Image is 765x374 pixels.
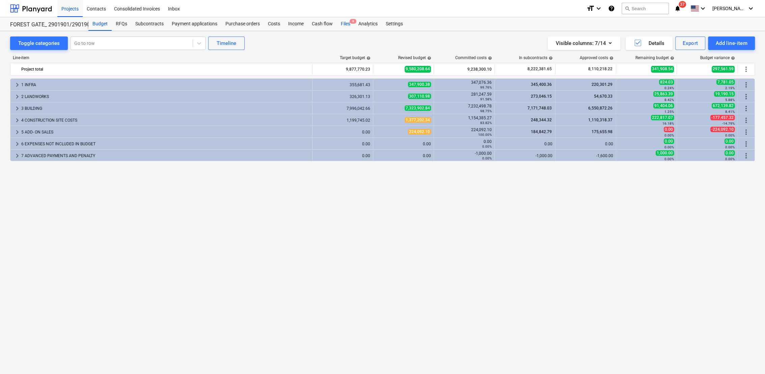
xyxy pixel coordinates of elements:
div: Remaining budget [635,55,674,60]
button: Details [626,36,673,50]
span: 8 [350,19,356,24]
small: 8.41% [725,110,735,114]
div: Cash flow [308,17,337,31]
span: 248,344.32 [530,118,552,122]
div: Budget variance [700,55,735,60]
span: More actions [742,116,750,124]
a: RFQs [112,17,131,31]
div: 9,877,770.23 [315,64,370,75]
div: 224,092.10 [437,127,492,137]
div: 6 EXPENSES NOT INCLUDED IN BUDGET [21,139,309,149]
small: 16.18% [662,122,674,125]
div: Export [683,39,698,48]
i: Knowledge base [608,4,615,13]
span: 1,377,202.34 [405,117,431,123]
span: More actions [742,65,750,73]
div: Subcontracts [131,17,168,31]
span: help [487,56,492,60]
span: 224,092.10 [408,129,431,134]
span: 297,561.59 [712,66,735,72]
span: keyboard_arrow_right [13,116,21,124]
div: 0.00 [315,142,370,146]
span: -224,092.10 [710,127,735,132]
small: 1.25% [664,110,674,114]
div: 7 ADVANCED PAYMENTS AND PENALTY [21,150,309,161]
div: 0.00 [437,139,492,149]
div: Project total [21,64,309,75]
span: More actions [742,93,750,101]
span: 175,655.98 [591,129,613,134]
div: 7,232,498.78 [437,104,492,113]
div: Committed costs [455,55,492,60]
div: Line-item [10,55,313,60]
div: FOREST GATE_ 2901901/2901902/2901903 [10,21,80,28]
span: 91,404.06 [653,103,674,108]
small: 0.00% [664,157,674,161]
div: 355,681.43 [315,82,370,87]
div: 7,996,042.66 [315,106,370,111]
div: Analytics [354,17,382,31]
small: 2.19% [725,86,735,90]
div: Visible columns : 7/14 [556,39,612,48]
div: Purchase orders [221,17,264,31]
span: help [669,56,674,60]
i: keyboard_arrow_down [747,4,755,13]
a: Income [284,17,308,31]
span: 184,842.79 [530,129,552,134]
small: 8.42% [664,98,674,102]
small: -14.79% [722,122,735,125]
a: Payment applications [168,17,221,31]
span: More actions [742,140,750,148]
small: 0.00% [725,157,735,161]
small: 5.88% [725,98,735,102]
span: search [625,6,630,11]
span: keyboard_arrow_right [13,152,21,160]
div: 0.00 [376,153,431,158]
small: 91.58% [480,97,492,101]
small: 83.82% [480,121,492,125]
i: notifications [674,4,681,13]
div: 4 CONSTRUCTION SITE COSTS [21,115,309,126]
div: Files [337,17,354,31]
a: Budget [88,17,112,31]
div: 326,301.13 [315,94,370,99]
a: Files8 [337,17,354,31]
div: -1,000.00 [437,151,492,160]
div: 0.00 [315,153,370,158]
span: [PERSON_NAME] [712,6,746,11]
span: 824.03 [659,79,674,85]
small: 99.76% [480,85,492,89]
a: Costs [264,17,284,31]
span: 222,817.07 [651,115,674,120]
span: 9,580,208.64 [405,66,431,72]
span: 7,323,902.84 [405,105,431,111]
span: More actions [742,81,750,89]
div: 5 ADD- ON SALES [21,127,309,138]
iframe: Chat Widget [731,342,765,374]
span: 25,863.39 [653,91,674,97]
div: 3 BUILDING [21,103,309,114]
div: Details [634,39,664,48]
span: 19,190.15 [714,91,735,97]
span: 37 [679,1,686,8]
small: 0.00% [664,133,674,137]
div: 281,247.59 [437,92,492,101]
span: keyboard_arrow_right [13,81,21,89]
div: Target budget [340,55,371,60]
span: More actions [742,128,750,136]
a: Settings [382,17,407,31]
button: Export [675,36,706,50]
small: 0.00% [725,145,735,149]
span: 220,301.29 [591,82,613,87]
span: -177,457.32 [710,115,735,120]
span: keyboard_arrow_right [13,93,21,101]
div: Toggle categories [18,39,60,48]
span: 0.00 [725,139,735,144]
button: Add line-item [708,36,755,50]
span: keyboard_arrow_right [13,140,21,148]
